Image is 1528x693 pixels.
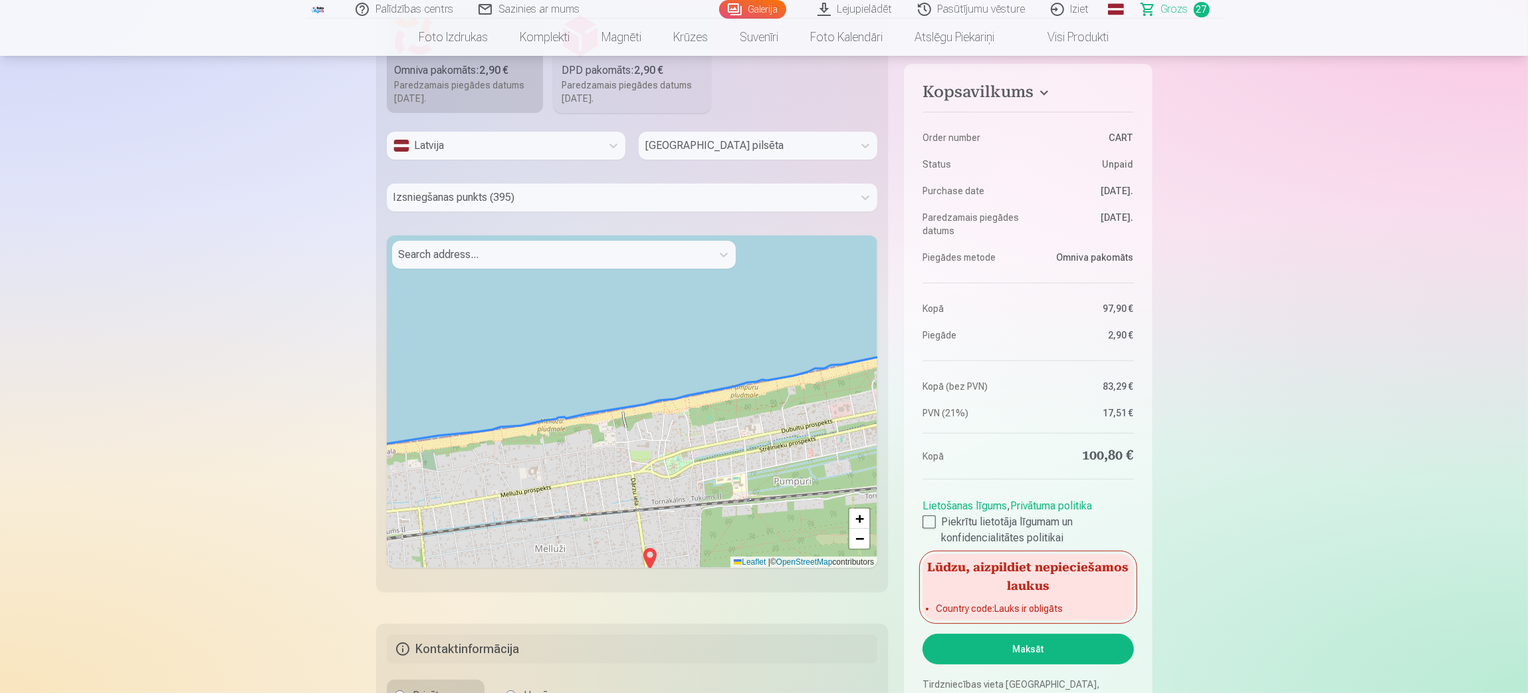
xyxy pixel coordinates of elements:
[395,63,536,78] div: Omniva pakomāts :
[393,138,595,154] div: Latvija
[923,554,1133,597] h5: Lūdzu, aizpildiet nepieciešamos laukus
[1103,158,1134,171] span: Unpaid
[923,329,1022,342] dt: Piegāde
[923,211,1022,237] dt: Paredzamais piegādes datums
[855,530,864,547] span: −
[936,602,1120,615] li: Country code : Lauks ir obligāts
[1161,1,1188,17] span: Grozs
[1035,251,1134,264] dd: Omniva pakomāts
[923,82,1133,106] button: Kopsavilkums
[923,302,1022,315] dt: Kopā
[855,510,864,527] span: +
[586,19,658,56] a: Magnēti
[1035,447,1134,466] dd: 100,80 €
[730,557,877,568] div: © contributors
[562,63,703,78] div: DPD pakomāts :
[504,19,586,56] a: Komplekti
[849,509,869,529] a: Zoom in
[923,447,1022,466] dt: Kopā
[734,557,766,567] a: Leaflet
[480,64,509,76] b: 2,90 €
[923,380,1022,393] dt: Kopā (bez PVN)
[1035,184,1134,198] dd: [DATE].
[724,19,795,56] a: Suvenīri
[395,78,536,105] div: Paredzamais piegādes datums [DATE].
[1035,329,1134,342] dd: 2,90 €
[639,543,661,575] img: Marker
[311,5,326,13] img: /fa4
[768,557,770,567] span: |
[1010,499,1092,512] a: Privātuma politika
[923,158,1022,171] dt: Status
[658,19,724,56] a: Krūzes
[562,78,703,105] div: Paredzamais piegādes datums [DATE].
[923,251,1022,264] dt: Piegādes metode
[849,529,869,549] a: Zoom out
[1035,302,1134,315] dd: 97,90 €
[923,406,1022,420] dt: PVN (21%)
[1035,380,1134,393] dd: 83,29 €
[923,131,1022,144] dt: Order number
[403,19,504,56] a: Foto izdrukas
[923,499,1007,512] a: Lietošanas līgums
[1194,2,1210,17] span: 27
[923,184,1022,198] dt: Purchase date
[1035,131,1134,144] dd: CART
[387,634,878,664] h5: Kontaktinformācija
[923,634,1133,664] button: Maksāt
[1035,406,1134,420] dd: 17,51 €
[899,19,1011,56] a: Atslēgu piekariņi
[1011,19,1125,56] a: Visi produkti
[634,64,663,76] b: 2,90 €
[776,557,833,567] a: OpenStreetMap
[795,19,899,56] a: Foto kalendāri
[923,514,1133,546] label: Piekrītu lietotāja līgumam un konfidencialitātes politikai
[1035,211,1134,237] dd: [DATE].
[923,493,1133,546] div: ,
